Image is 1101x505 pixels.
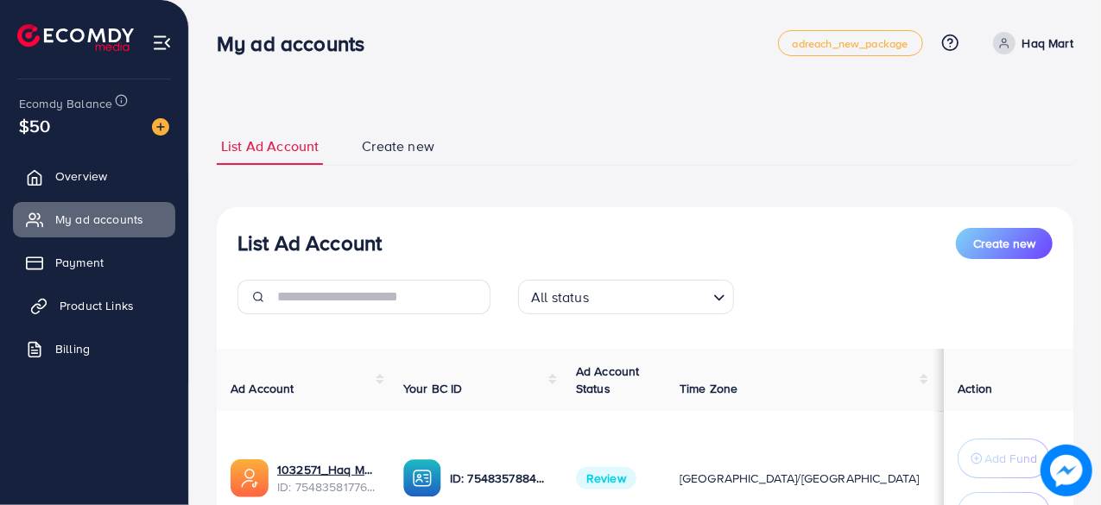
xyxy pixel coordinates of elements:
[19,113,50,138] span: $50
[277,461,376,478] a: 1032571_Haq Mart Account 1_1757489118322
[277,478,376,496] span: ID: 7548358177688240129
[277,461,376,496] div: <span class='underline'>1032571_Haq Mart Account 1_1757489118322</span></br>7548358177688240129
[576,467,636,489] span: Review
[518,280,734,314] div: Search for option
[403,459,441,497] img: ic-ba-acc.ded83a64.svg
[13,159,175,193] a: Overview
[152,33,172,53] img: menu
[958,439,1050,478] button: Add Fund
[958,380,992,397] span: Action
[221,136,319,156] span: List Ad Account
[576,363,640,397] span: Ad Account Status
[1022,33,1073,54] p: Haq Mart
[217,31,378,56] h3: My ad accounts
[973,235,1035,252] span: Create new
[13,331,175,366] a: Billing
[13,288,175,323] a: Product Links
[55,167,107,185] span: Overview
[1041,445,1092,496] img: image
[13,245,175,280] a: Payment
[528,285,592,310] span: All status
[403,380,463,397] span: Your BC ID
[55,254,104,271] span: Payment
[13,202,175,237] a: My ad accounts
[55,340,90,357] span: Billing
[231,380,294,397] span: Ad Account
[986,32,1073,54] a: Haq Mart
[680,470,920,487] span: [GEOGRAPHIC_DATA]/[GEOGRAPHIC_DATA]
[956,228,1053,259] button: Create new
[984,448,1037,469] p: Add Fund
[450,468,548,489] p: ID: 7548357884858548241
[55,211,143,228] span: My ad accounts
[362,136,434,156] span: Create new
[680,380,737,397] span: Time Zone
[778,30,923,56] a: adreach_new_package
[17,24,134,51] img: logo
[594,281,706,310] input: Search for option
[60,297,134,314] span: Product Links
[793,38,908,49] span: adreach_new_package
[19,95,112,112] span: Ecomdy Balance
[231,459,269,497] img: ic-ads-acc.e4c84228.svg
[237,230,382,256] h3: List Ad Account
[152,118,169,136] img: image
